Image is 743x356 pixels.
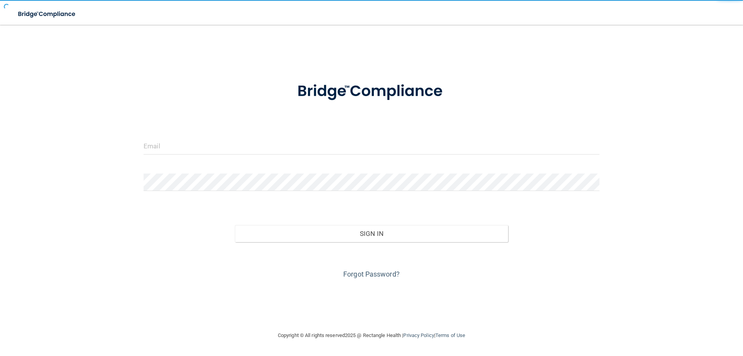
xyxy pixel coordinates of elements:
img: bridge_compliance_login_screen.278c3ca4.svg [12,6,83,22]
div: Copyright © All rights reserved 2025 @ Rectangle Health | | [230,323,513,348]
img: bridge_compliance_login_screen.278c3ca4.svg [281,71,462,112]
input: Email [144,137,599,155]
a: Privacy Policy [403,332,434,338]
a: Terms of Use [435,332,465,338]
a: Forgot Password? [343,270,400,278]
button: Sign In [235,225,508,242]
